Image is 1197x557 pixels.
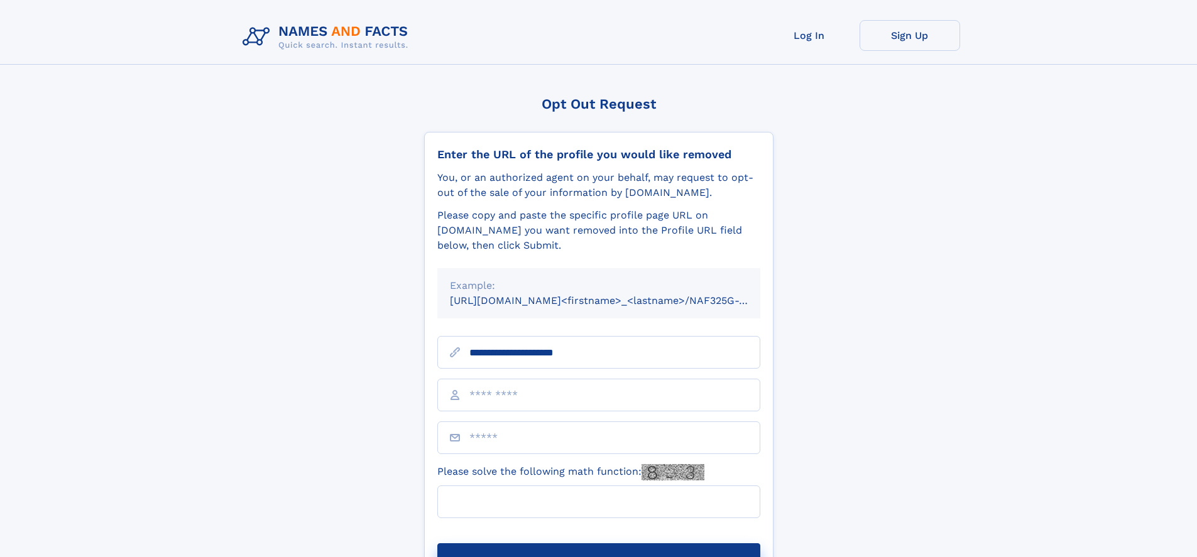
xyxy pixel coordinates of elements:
div: Enter the URL of the profile you would like removed [437,148,760,161]
div: Opt Out Request [424,96,773,112]
small: [URL][DOMAIN_NAME]<firstname>_<lastname>/NAF325G-xxxxxxxx [450,295,784,306]
a: Sign Up [860,20,960,51]
img: Logo Names and Facts [238,20,418,54]
div: Please copy and paste the specific profile page URL on [DOMAIN_NAME] you want removed into the Pr... [437,208,760,253]
div: You, or an authorized agent on your behalf, may request to opt-out of the sale of your informatio... [437,170,760,200]
label: Please solve the following math function: [437,464,704,480]
a: Log In [759,20,860,51]
div: Example: [450,278,748,293]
